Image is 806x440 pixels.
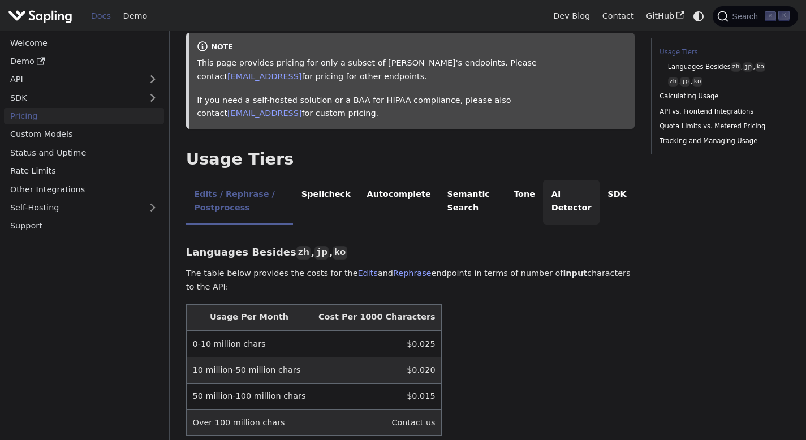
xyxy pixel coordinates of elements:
[186,304,312,331] th: Usage Per Month
[731,62,741,72] code: zh
[8,8,72,24] img: Sapling.ai
[186,149,635,170] h2: Usage Tiers
[393,269,432,278] a: Rephrase
[596,7,640,25] a: Contact
[141,89,164,106] button: Expand sidebar category 'SDK'
[668,76,782,87] a: zh,jp,ko
[358,269,378,278] a: Edits
[4,89,141,106] a: SDK
[680,77,690,87] code: jp
[4,71,141,88] a: API
[4,34,164,51] a: Welcome
[186,331,312,357] td: 0-10 million chars
[563,269,587,278] strong: input
[439,180,506,225] li: Semantic Search
[660,47,786,58] a: Usage Tiers
[186,357,312,383] td: 10 million-50 million chars
[312,383,442,409] td: $0.015
[333,246,347,260] code: ko
[640,7,690,25] a: GitHub
[186,383,312,409] td: 50 million-100 million chars
[141,71,164,88] button: Expand sidebar category 'API'
[692,77,702,87] code: ko
[197,94,627,121] p: If you need a self-hosted solution or a BAA for HIPAA compliance, please also contact for custom ...
[4,144,164,161] a: Status and Uptime
[296,246,311,260] code: zh
[197,57,627,84] p: This page provides pricing for only a subset of [PERSON_NAME]'s endpoints. Please contact for pri...
[668,77,678,87] code: zh
[85,7,117,25] a: Docs
[8,8,76,24] a: Sapling.ai
[186,180,294,225] li: Edits / Rephrase / Postprocess
[312,357,442,383] td: $0.020
[312,304,442,331] th: Cost Per 1000 Characters
[197,41,627,54] div: note
[543,180,600,225] li: AI Detector
[4,126,164,143] a: Custom Models
[600,180,635,225] li: SDK
[314,246,329,260] code: jp
[4,108,164,124] a: Pricing
[4,53,164,70] a: Demo
[4,181,164,197] a: Other Integrations
[778,11,790,21] kbd: K
[743,62,753,72] code: jp
[186,267,635,294] p: The table below provides the costs for the and endpoints in terms of number of characters to the ...
[547,7,596,25] a: Dev Blog
[660,121,786,132] a: Quota Limits vs. Metered Pricing
[312,331,442,357] td: $0.025
[755,62,765,72] code: ko
[186,410,312,436] td: Over 100 million chars
[227,72,301,81] a: [EMAIL_ADDRESS]
[4,200,164,216] a: Self-Hosting
[4,163,164,179] a: Rate Limits
[729,12,765,21] span: Search
[186,246,635,259] h3: Languages Besides , ,
[359,180,439,225] li: Autocomplete
[4,218,164,234] a: Support
[660,136,786,146] a: Tracking and Managing Usage
[293,180,359,225] li: Spellcheck
[227,109,301,118] a: [EMAIL_ADDRESS]
[713,6,798,27] button: Search (Command+K)
[691,8,707,24] button: Switch between dark and light mode (currently system mode)
[660,106,786,117] a: API vs. Frontend Integrations
[117,7,153,25] a: Demo
[506,180,544,225] li: Tone
[660,91,786,102] a: Calculating Usage
[312,410,442,436] td: Contact us
[765,11,776,21] kbd: ⌘
[668,62,782,72] a: Languages Besideszh,jp,ko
